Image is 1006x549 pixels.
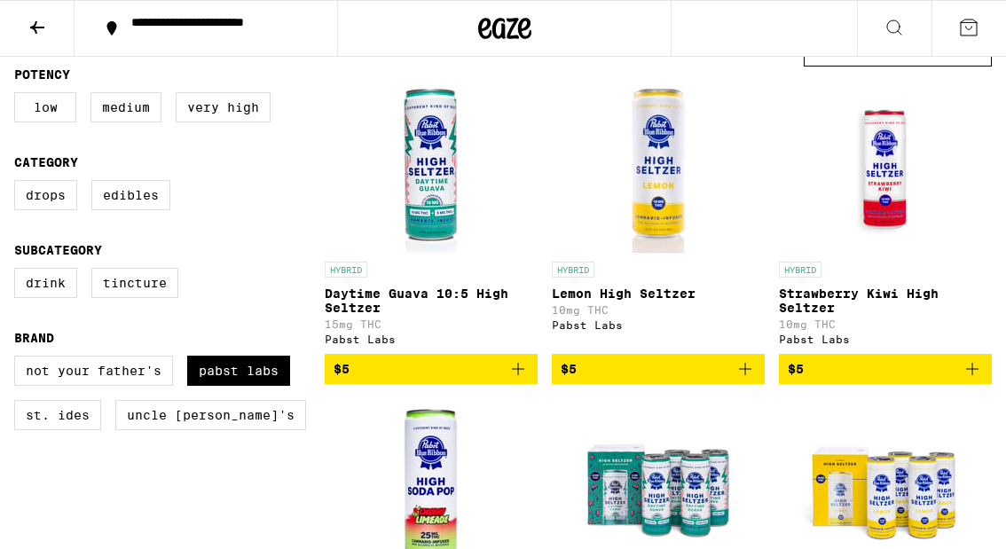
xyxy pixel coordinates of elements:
a: Open page for Lemon High Seltzer from Pabst Labs [552,75,765,354]
label: Drops [14,180,77,210]
img: Pabst Labs - Daytime Guava 10:5 High Seltzer [342,75,520,253]
p: HYBRID [779,262,821,278]
legend: Subcategory [14,243,102,257]
label: Tincture [91,268,178,298]
label: Uncle [PERSON_NAME]'s [115,400,306,430]
label: Medium [90,92,161,122]
button: Add to bag [779,354,992,384]
span: $5 [561,362,577,376]
p: HYBRID [325,262,367,278]
label: Very High [176,92,271,122]
p: 10mg THC [779,318,992,330]
div: Pabst Labs [552,319,765,331]
span: $5 [788,362,804,376]
span: Hi. Need any help? [11,12,128,27]
label: Low [14,92,76,122]
p: Lemon High Seltzer [552,286,765,301]
p: 10mg THC [552,304,765,316]
button: Add to bag [552,354,765,384]
a: Open page for Daytime Guava 10:5 High Seltzer from Pabst Labs [325,75,538,354]
span: $5 [334,362,350,376]
legend: Potency [14,67,70,82]
label: Drink [14,268,77,298]
label: St. Ides [14,400,101,430]
legend: Brand [14,331,54,345]
p: Strawberry Kiwi High Seltzer [779,286,992,315]
div: Pabst Labs [779,333,992,345]
img: Pabst Labs - Lemon High Seltzer [570,75,747,253]
label: Pabst Labs [187,356,290,386]
a: Open page for Strawberry Kiwi High Seltzer from Pabst Labs [779,75,992,354]
label: Edibles [91,180,170,210]
p: Daytime Guava 10:5 High Seltzer [325,286,538,315]
img: Pabst Labs - Strawberry Kiwi High Seltzer [797,75,974,253]
p: HYBRID [552,262,594,278]
div: Pabst Labs [325,333,538,345]
p: 15mg THC [325,318,538,330]
button: Add to bag [325,354,538,384]
label: Not Your Father's [14,356,173,386]
legend: Category [14,155,78,169]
